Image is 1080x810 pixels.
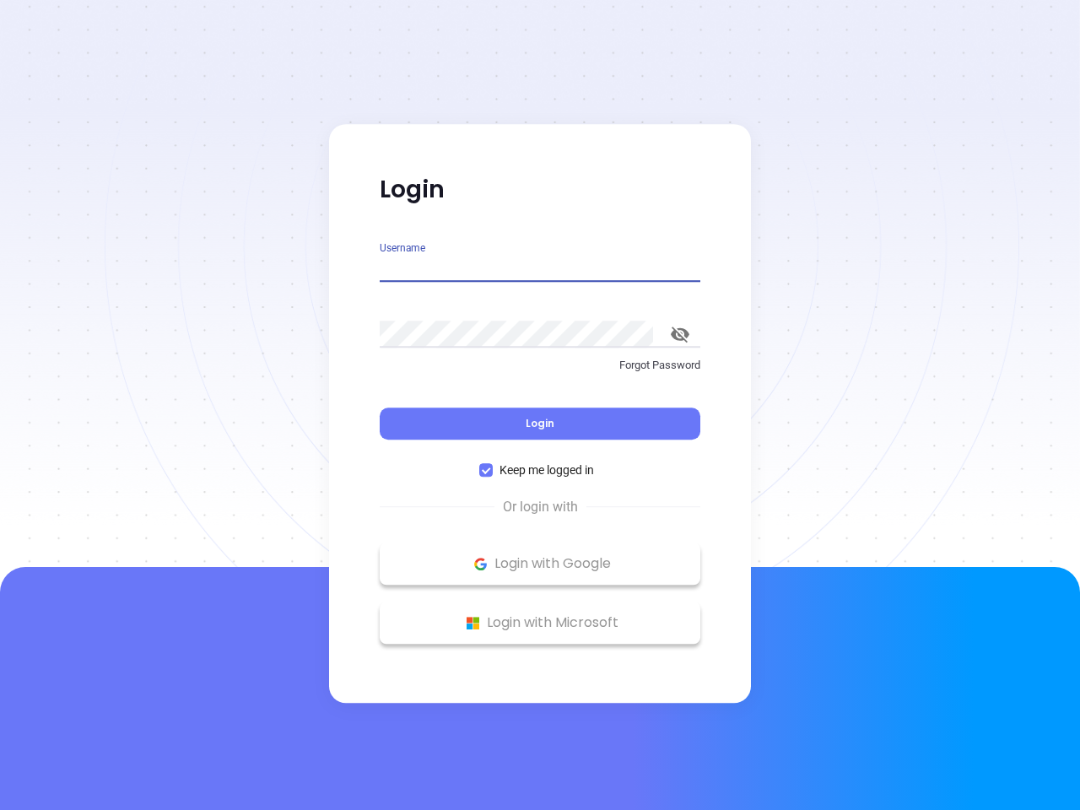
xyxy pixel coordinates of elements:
[388,610,692,635] p: Login with Microsoft
[380,602,700,644] button: Microsoft Logo Login with Microsoft
[462,613,483,634] img: Microsoft Logo
[493,461,601,479] span: Keep me logged in
[526,416,554,430] span: Login
[388,551,692,576] p: Login with Google
[380,543,700,585] button: Google Logo Login with Google
[380,357,700,374] p: Forgot Password
[494,497,586,517] span: Or login with
[380,243,425,253] label: Username
[470,553,491,575] img: Google Logo
[660,314,700,354] button: toggle password visibility
[380,175,700,205] p: Login
[380,408,700,440] button: Login
[380,357,700,387] a: Forgot Password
